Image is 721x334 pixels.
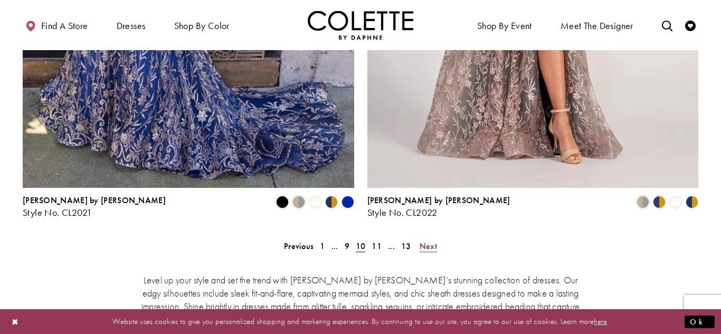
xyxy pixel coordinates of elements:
a: Next Page [416,238,440,254]
i: Gold/Pewter [292,196,305,208]
span: Find a store [41,21,88,31]
button: Submit Dialog [685,315,715,328]
a: Meet the designer [558,11,636,40]
span: Dresses [117,21,146,31]
div: Colette by Daphne Style No. CL2021 [23,196,166,218]
i: Navy Blue/Gold [653,196,666,208]
span: Shop by color [174,21,230,31]
span: 9 [345,241,349,252]
span: Dresses [114,11,148,40]
span: [PERSON_NAME] by [PERSON_NAME] [23,195,166,206]
span: Shop by color [172,11,232,40]
a: 13 [398,238,414,254]
span: Style No. CL2022 [367,206,438,218]
span: 13 [401,241,411,252]
span: Meet the designer [561,21,633,31]
i: Black [276,196,289,208]
span: [PERSON_NAME] by [PERSON_NAME] [367,195,510,206]
span: Shop By Event [475,11,535,40]
a: 1 [317,238,328,254]
a: ... [385,238,398,254]
i: Navy/Gold [325,196,338,208]
i: Navy/Gold [686,196,698,208]
i: Gold/Pewter [637,196,649,208]
span: Current page [353,238,369,254]
span: ... [331,241,338,252]
a: Find a store [23,11,90,40]
span: 10 [356,241,366,252]
span: Next [420,241,437,252]
i: Royal Blue [341,196,354,208]
span: ... [388,241,395,252]
span: Previous [284,241,314,252]
a: Check Wishlist [682,11,698,40]
a: here [594,316,607,327]
a: Toggle search [659,11,675,40]
div: Colette by Daphne Style No. CL2022 [367,196,510,218]
span: 1 [320,241,325,252]
img: Colette by Daphne [308,11,413,40]
a: 11 [368,238,385,254]
span: 11 [372,241,382,252]
button: Close Dialog [6,312,24,331]
a: Visit Home Page [308,11,413,40]
a: ... [328,238,341,254]
i: Diamond White [669,196,682,208]
i: Diamond White [309,196,321,208]
p: Website uses cookies to give you personalized shopping and marketing experiences. By continuing t... [76,314,645,329]
a: 9 [341,238,353,254]
span: Shop By Event [477,21,532,31]
a: Prev Page [281,238,317,254]
span: Style No. CL2021 [23,206,92,218]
